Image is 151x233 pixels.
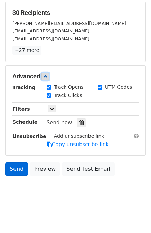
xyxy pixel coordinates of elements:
[12,28,89,34] small: [EMAIL_ADDRESS][DOMAIN_NAME]
[116,200,151,233] iframe: Chat Widget
[12,9,139,17] h5: 30 Recipients
[5,162,28,176] a: Send
[12,106,30,112] strong: Filters
[12,36,89,41] small: [EMAIL_ADDRESS][DOMAIN_NAME]
[12,133,46,139] strong: Unsubscribe
[105,84,132,91] label: UTM Codes
[54,92,82,99] label: Track Clicks
[12,119,37,125] strong: Schedule
[54,84,84,91] label: Track Opens
[54,132,104,140] label: Add unsubscribe link
[30,162,60,176] a: Preview
[12,73,139,80] h5: Advanced
[116,200,151,233] div: Widget de chat
[62,162,114,176] a: Send Test Email
[12,85,36,90] strong: Tracking
[47,120,72,126] span: Send now
[12,21,126,26] small: [PERSON_NAME][EMAIL_ADDRESS][DOMAIN_NAME]
[12,46,41,55] a: +27 more
[47,141,109,148] a: Copy unsubscribe link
